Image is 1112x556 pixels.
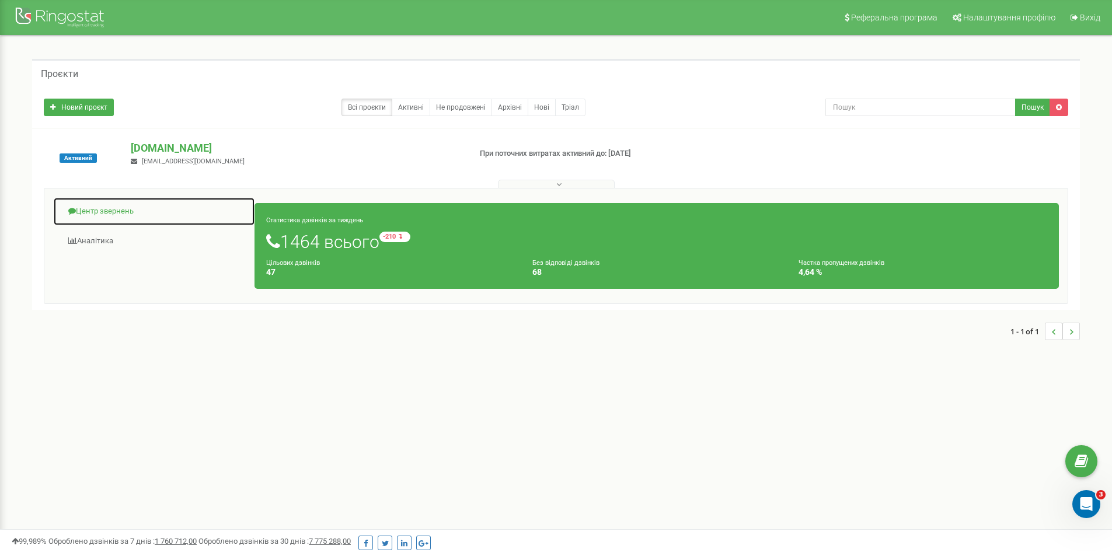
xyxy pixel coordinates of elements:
[266,259,320,267] small: Цільових дзвінків
[825,99,1016,116] input: Пошук
[53,197,255,226] a: Центр звернень
[480,148,723,159] p: При поточних витратах активний до: [DATE]
[430,99,492,116] a: Не продовжені
[851,13,937,22] span: Реферальна програма
[1010,323,1045,340] span: 1 - 1 of 1
[266,216,363,224] small: Статистика дзвінків за тиждень
[1080,13,1100,22] span: Вихід
[12,537,47,545] span: 99,989%
[41,69,78,79] h5: Проєкти
[60,153,97,163] span: Активний
[309,537,351,545] u: 7 775 288,00
[266,268,515,277] h4: 47
[532,268,781,277] h4: 68
[1096,490,1106,499] span: 3
[155,537,197,545] u: 1 760 712,00
[131,141,461,156] p: [DOMAIN_NAME]
[142,158,245,165] span: [EMAIL_ADDRESS][DOMAIN_NAME]
[963,13,1055,22] span: Налаштування профілю
[48,537,197,545] span: Оброблено дзвінків за 7 днів :
[1015,99,1050,116] button: Пошук
[198,537,351,545] span: Оброблено дзвінків за 30 днів :
[491,99,528,116] a: Архівні
[341,99,392,116] a: Всі проєкти
[799,268,1047,277] h4: 4,64 %
[266,232,1047,251] h1: 1464 всього
[799,259,884,267] small: Частка пропущених дзвінків
[379,232,410,242] small: -210
[44,99,114,116] a: Новий проєкт
[1072,490,1100,518] iframe: Intercom live chat
[555,99,585,116] a: Тріал
[528,99,556,116] a: Нові
[1010,311,1080,352] nav: ...
[532,259,599,267] small: Без відповіді дзвінків
[392,99,430,116] a: Активні
[53,227,255,256] a: Аналiтика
